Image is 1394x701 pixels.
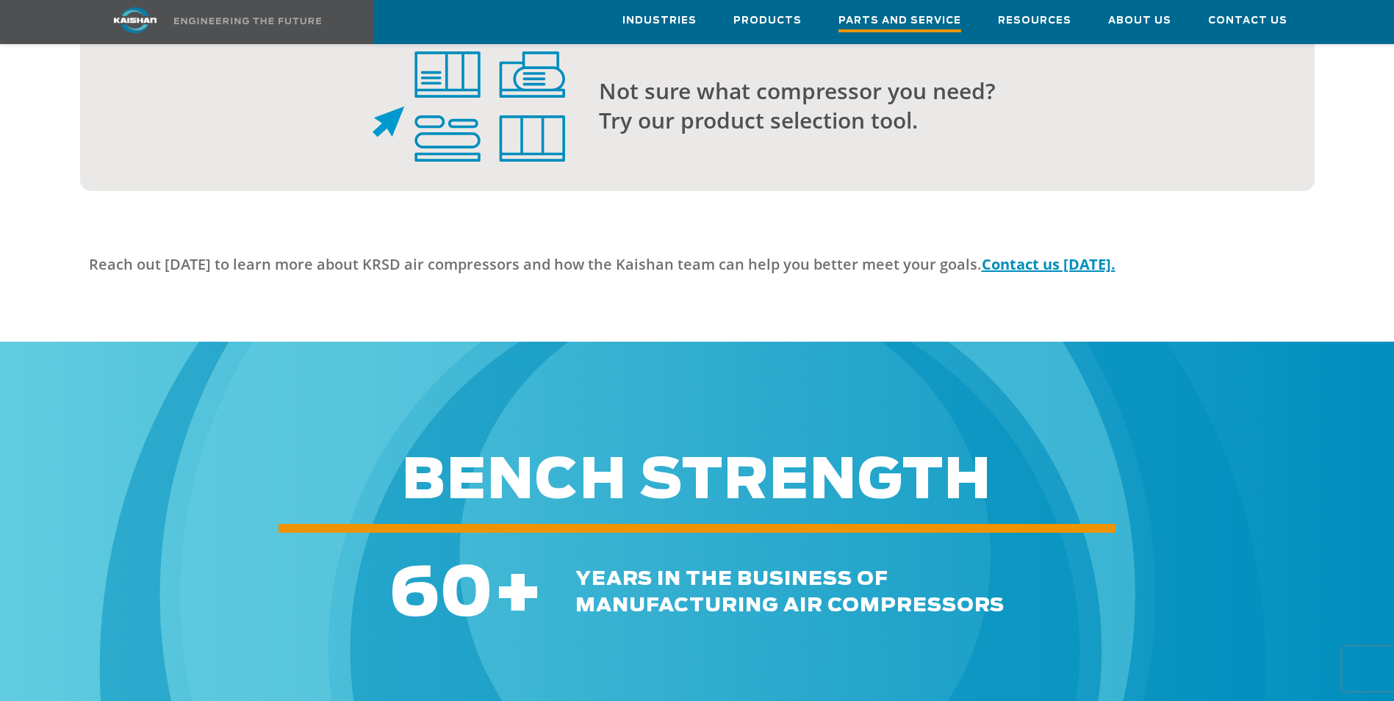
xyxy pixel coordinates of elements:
span: Products [733,12,802,29]
p: Not sure what compressor you need? Try our product selection tool. [599,76,1256,135]
p: Reach out [DATE] to learn more about KRSD air compressors and how the Kaishan team can help you b... [89,250,1256,279]
img: kaishan logo [80,7,190,33]
span: Contact Us [1208,12,1287,29]
span: Parts and Service [838,12,961,32]
span: + [493,561,543,629]
span: About Us [1108,12,1171,29]
a: Products [733,1,802,40]
div: product select tool icon [89,51,565,162]
a: Resources [998,1,1071,40]
a: About Us [1108,1,1171,40]
a: Parts and Service [838,1,961,43]
a: Industries [622,1,697,40]
span: 60 [389,561,493,629]
span: Resources [998,12,1071,29]
a: Contact Us [1208,1,1287,40]
span: years in the business of manufacturing air compressors [575,569,1005,615]
span: Industries [622,12,697,29]
img: product select tool icon [373,51,565,162]
a: Contact us [DATE]. [982,254,1115,274]
img: Engineering the future [174,18,321,24]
